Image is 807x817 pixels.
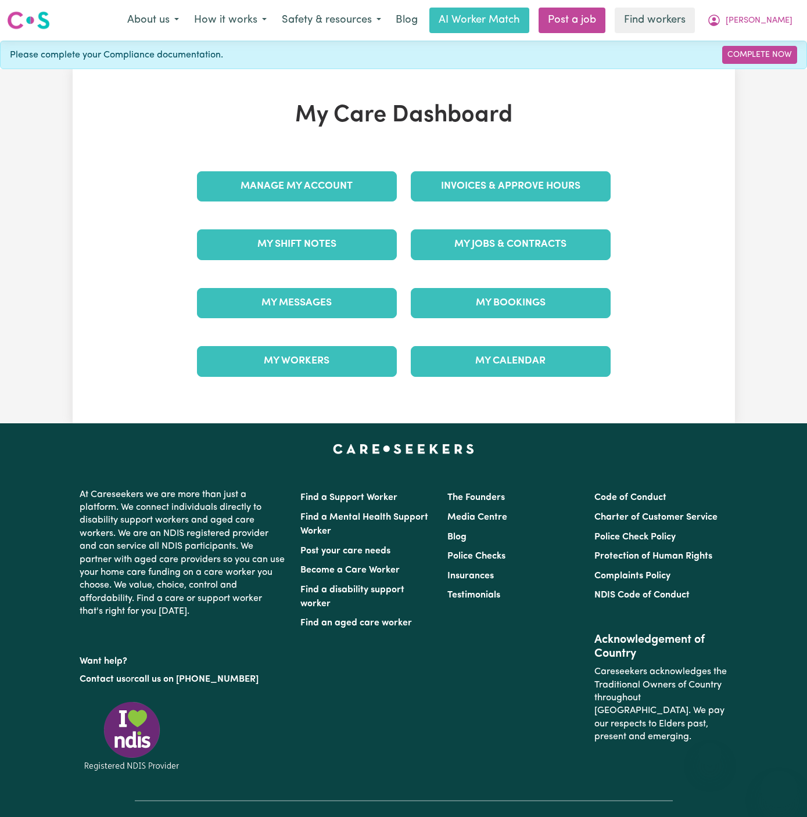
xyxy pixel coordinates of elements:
[594,661,727,748] p: Careseekers acknowledges the Traditional Owners of Country throughout [GEOGRAPHIC_DATA]. We pay o...
[594,633,727,661] h2: Acknowledgement of Country
[722,46,797,64] a: Complete Now
[411,346,611,376] a: My Calendar
[10,48,223,62] span: Please complete your Compliance documentation.
[594,513,718,522] a: Charter of Customer Service
[134,675,259,684] a: call us on [PHONE_NUMBER]
[615,8,695,33] a: Find workers
[7,10,50,31] img: Careseekers logo
[594,493,666,502] a: Code of Conduct
[80,668,286,690] p: or
[80,484,286,623] p: At Careseekers we are more than just a platform. We connect individuals directly to disability su...
[274,8,389,33] button: Safety & resources
[186,8,274,33] button: How it works
[300,618,412,628] a: Find an aged care worker
[300,513,428,536] a: Find a Mental Health Support Worker
[447,513,507,522] a: Media Centre
[700,8,800,33] button: My Account
[594,552,712,561] a: Protection of Human Rights
[300,546,390,556] a: Post your care needs
[447,493,505,502] a: The Founders
[429,8,529,33] a: AI Worker Match
[197,171,397,201] a: Manage My Account
[120,8,186,33] button: About us
[197,346,397,376] a: My Workers
[7,7,50,34] a: Careseekers logo
[197,288,397,318] a: My Messages
[594,532,676,542] a: Police Check Policy
[411,171,611,201] a: Invoices & Approve Hours
[197,229,397,260] a: My Shift Notes
[80,675,125,684] a: Contact us
[300,566,400,575] a: Become a Care Worker
[761,771,798,808] iframe: Button to launch messaging window
[411,288,611,318] a: My Bookings
[594,591,690,600] a: NDIS Code of Conduct
[80,700,184,772] img: Registered NDIS provider
[411,229,611,260] a: My Jobs & Contracts
[726,15,792,27] span: [PERSON_NAME]
[447,552,505,561] a: Police Checks
[300,585,404,609] a: Find a disability support worker
[447,591,500,600] a: Testimonials
[698,743,722,766] iframe: Close message
[333,444,474,454] a: Careseekers home page
[594,571,670,581] a: Complaints Policy
[300,493,397,502] a: Find a Support Worker
[80,650,286,668] p: Want help?
[190,102,618,129] h1: My Care Dashboard
[447,571,494,581] a: Insurances
[539,8,605,33] a: Post a job
[447,532,467,542] a: Blog
[389,8,425,33] a: Blog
